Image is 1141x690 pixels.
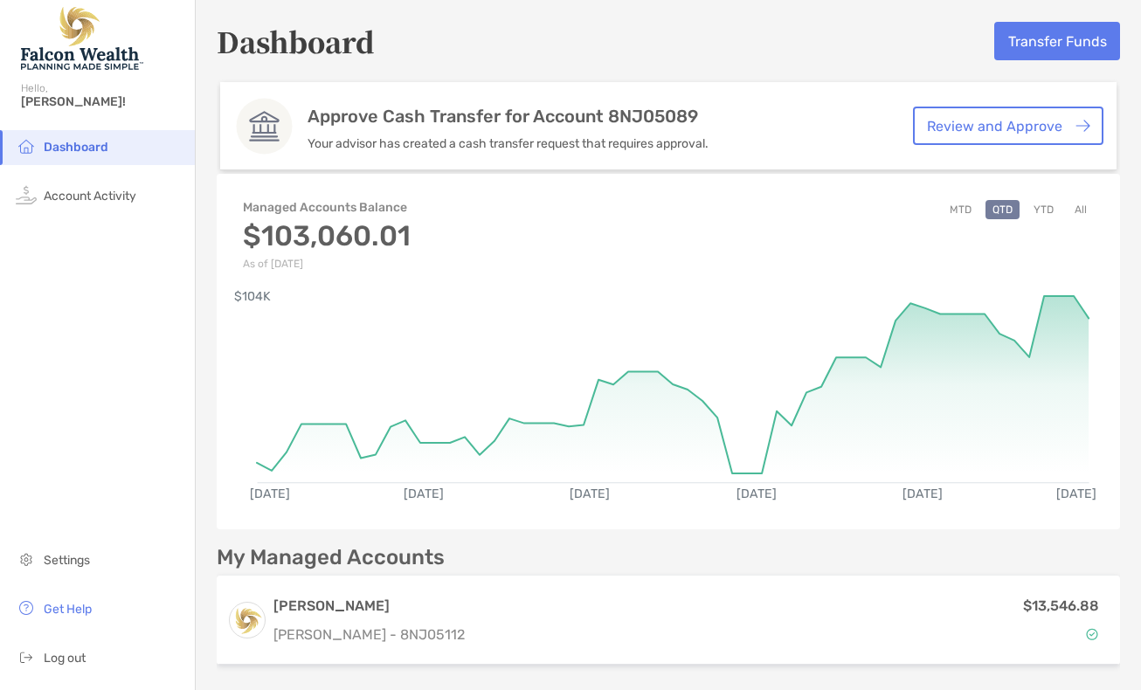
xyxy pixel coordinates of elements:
[404,487,444,502] text: [DATE]
[308,108,709,125] h4: Approve Cash Transfer for Account 8NJ05089
[985,200,1020,219] button: QTD
[1057,487,1097,502] text: [DATE]
[273,624,465,645] p: [PERSON_NAME] - 8NJ05112
[736,487,777,502] text: [DATE]
[1068,200,1094,219] button: All
[16,646,37,667] img: logout icon
[994,22,1120,60] button: Transfer Funds
[44,140,108,155] span: Dashboard
[16,549,37,569] img: settings icon
[913,107,1103,145] a: Review and Approve
[217,21,375,61] h5: Dashboard
[230,603,265,638] img: logo account
[21,94,184,109] span: [PERSON_NAME]!
[308,136,709,151] p: Your advisor has created a cash transfer request that requires approval.
[243,200,411,215] h4: Managed Accounts Balance
[44,189,136,204] span: Account Activity
[943,200,978,219] button: MTD
[1027,200,1061,219] button: YTD
[243,258,411,270] p: As of [DATE]
[44,651,86,666] span: Log out
[1075,120,1090,133] img: button icon
[570,487,611,502] text: [DATE]
[44,602,92,617] span: Get Help
[16,184,37,205] img: activity icon
[16,597,37,618] img: get-help icon
[21,7,143,70] img: Falcon Wealth Planning Logo
[250,487,290,502] text: [DATE]
[273,596,465,617] h3: [PERSON_NAME]
[236,98,293,155] img: Default icon bank
[234,289,271,304] text: $104K
[44,553,90,568] span: Settings
[1023,595,1099,617] p: $13,546.88
[217,547,445,569] p: My Managed Accounts
[243,219,411,252] h3: $103,060.01
[16,135,37,156] img: household icon
[903,487,944,502] text: [DATE]
[1086,628,1098,640] img: Account Status icon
